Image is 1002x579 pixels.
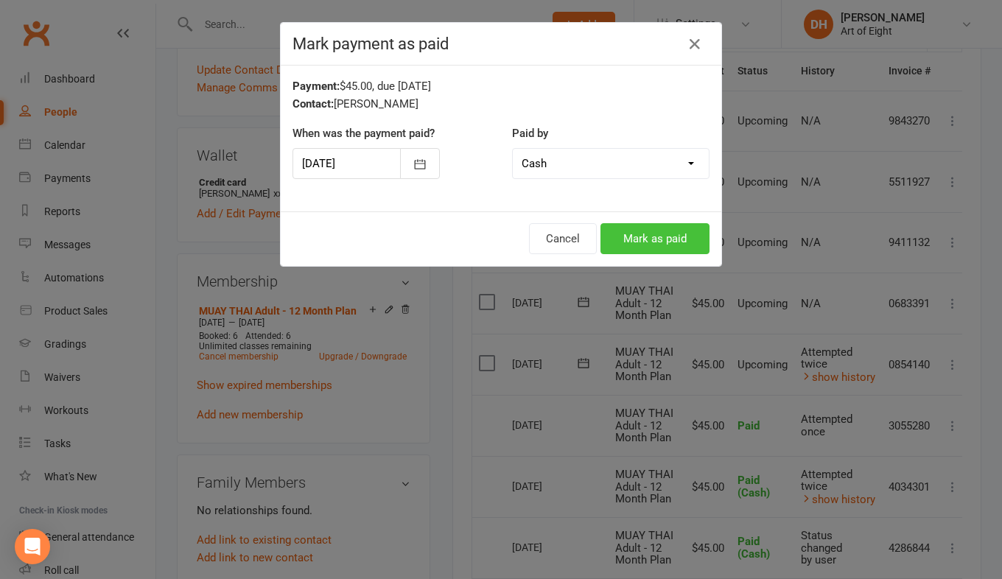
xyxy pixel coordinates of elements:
div: $45.00, due [DATE] [292,77,710,95]
div: Open Intercom Messenger [15,529,50,564]
button: Close [683,32,707,56]
label: When was the payment paid? [292,124,435,142]
h4: Mark payment as paid [292,35,710,53]
button: Mark as paid [600,223,710,254]
button: Cancel [529,223,597,254]
strong: Contact: [292,97,334,110]
strong: Payment: [292,80,340,93]
label: Paid by [512,124,548,142]
div: [PERSON_NAME] [292,95,710,113]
